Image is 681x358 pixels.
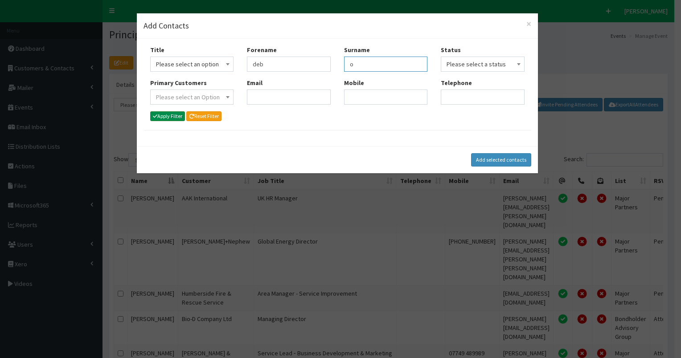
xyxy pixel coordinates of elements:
[247,78,263,87] label: Email
[156,58,228,70] span: Please select an option
[471,153,531,167] button: Add selected contacts
[344,78,364,87] label: Mobile
[447,58,519,70] span: Please select a status
[150,45,164,54] label: Title
[441,45,461,54] label: Status
[526,19,531,28] button: ×
[247,45,277,54] label: Forename
[144,20,531,32] h4: Add Contacts
[441,78,472,87] label: Telephone
[156,93,220,101] span: Please select an Option
[150,111,185,121] button: Apply Filter
[344,45,370,54] label: Surname
[441,57,525,72] span: Please select a status
[150,57,234,72] span: Please select an option
[186,111,222,121] button: Reset Filter
[150,78,207,87] label: Primary Customers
